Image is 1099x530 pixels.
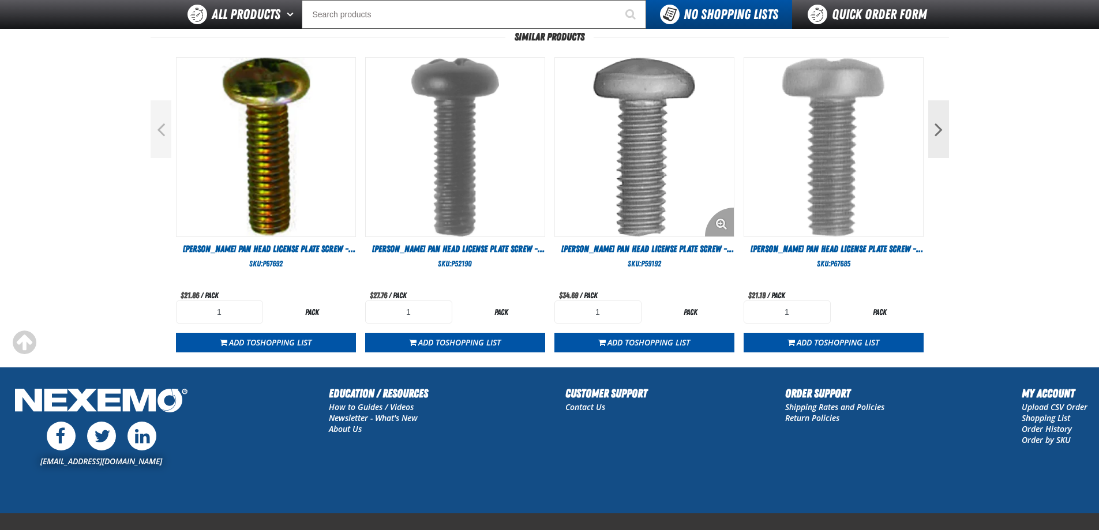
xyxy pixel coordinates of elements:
[744,58,923,236] : View Details of the Phillips Pan Head License Plate Screw - M6-1.0 Diameter; 16mm Length (100 per...
[751,243,923,267] span: [PERSON_NAME] Pan Head License Plate Screw - M6-1.0 Diameter; 16mm Length (100 per pack)
[1022,401,1087,412] a: Upload CSV Order
[365,300,452,324] input: Product Quantity
[1022,412,1070,423] a: Shopping List
[151,100,171,158] button: Previous
[584,291,598,300] span: pack
[830,259,850,268] span: P67685
[269,307,356,318] div: pack
[824,337,879,348] span: Shopping List
[684,6,778,22] span: No Shopping Lists
[785,401,884,412] a: Shipping Rates and Policies
[366,58,545,236] img: Phillips Pan Head License Plate Screw - M6-1.0 Diameter; 20mm Length Black Finish (100 per pack)
[635,337,690,348] span: Shopping List
[744,258,924,269] div: SKU:
[705,208,734,236] button: Enlarge Product Image. Opens a popup
[797,337,879,348] span: Add to
[177,58,355,236] : View Details of the Phillips Pan Head License Plate Screw - M6-1.0 Diameter; 20mm Length; Phillip...
[181,291,199,300] span: $21.86
[329,401,414,412] a: How to Guides / Videos
[744,300,831,324] input: Product Quantity
[177,58,355,236] img: Phillips Pan Head License Plate Screw - M6-1.0 Diameter; 20mm Length; Phillips Drive Type (100 pe...
[176,300,263,324] input: Product Quantity
[365,333,545,352] button: Add toShopping List
[1022,385,1087,402] h2: My Account
[370,291,387,300] span: $27.76
[418,337,501,348] span: Add to
[554,300,642,324] input: Product Quantity
[458,307,545,318] div: pack
[329,385,428,402] h2: Education / Resources
[365,258,545,269] div: SKU:
[1022,434,1071,445] a: Order by SKU
[451,259,472,268] span: P52190
[607,337,690,348] span: Add to
[201,291,203,300] span: /
[1022,423,1072,434] a: Order History
[205,291,219,300] span: pack
[641,259,661,268] span: P59192
[554,258,734,269] div: SKU:
[748,291,766,300] span: $21.19
[183,243,355,279] span: [PERSON_NAME] Pan Head License Plate Screw - M6-1.0 Diameter; 20mm Length; [PERSON_NAME] Drive Ty...
[744,333,924,352] button: Add toShopping List
[744,243,924,255] a: [PERSON_NAME] Pan Head License Plate Screw - M6-1.0 Diameter; 16mm Length (100 per pack)
[366,58,545,236] : View Details of the Phillips Pan Head License Plate Screw - M6-1.0 Diameter; 20mm Length Black Fi...
[445,337,501,348] span: Shopping List
[555,58,734,236] : View Details of the Phillips Pan Head License Plate Screw - M6-1.0 Diameter; 16mm Length; Zinc Fi...
[771,291,785,300] span: pack
[329,423,362,434] a: About Us
[559,291,578,300] span: $34.69
[744,58,923,236] img: Phillips Pan Head License Plate Screw - M6-1.0 Diameter; 16mm Length (100 per pack)
[176,243,356,255] a: [PERSON_NAME] Pan Head License Plate Screw - M6-1.0 Diameter; 20mm Length; [PERSON_NAME] Drive Ty...
[928,100,949,158] button: Next
[393,291,407,300] span: pack
[561,243,734,279] span: [PERSON_NAME] Pan Head License Plate Screw - M6-1.0 Diameter; 16mm Length; Zinc Finish (250 per p...
[176,333,356,352] button: Add toShopping List
[505,31,594,43] span: Similar Products
[555,58,734,236] img: Phillips Pan Head License Plate Screw - M6-1.0 Diameter; 16mm Length; Zinc Finish (250 per pack)
[256,337,312,348] span: Shopping List
[12,385,191,419] img: Nexemo Logo
[647,307,734,318] div: pack
[554,333,734,352] button: Add toShopping List
[837,307,924,318] div: pack
[176,258,356,269] div: SKU:
[12,330,37,355] div: Scroll to the top
[785,412,839,423] a: Return Policies
[767,291,770,300] span: /
[785,385,884,402] h2: Order Support
[262,259,283,268] span: P67692
[329,412,418,423] a: Newsletter - What's New
[229,337,312,348] span: Add to
[565,401,605,412] a: Contact Us
[40,456,162,467] a: [EMAIL_ADDRESS][DOMAIN_NAME]
[389,291,391,300] span: /
[370,243,545,279] span: [PERSON_NAME] Pan Head License Plate Screw - M6-1.0 Diameter; 20mm Length Black Finish (100 per p...
[554,243,734,255] a: [PERSON_NAME] Pan Head License Plate Screw - M6-1.0 Diameter; 16mm Length; Zinc Finish (250 per p...
[580,291,582,300] span: /
[212,4,280,25] span: All Products
[365,243,545,255] a: [PERSON_NAME] Pan Head License Plate Screw - M6-1.0 Diameter; 20mm Length Black Finish (100 per p...
[565,385,647,402] h2: Customer Support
